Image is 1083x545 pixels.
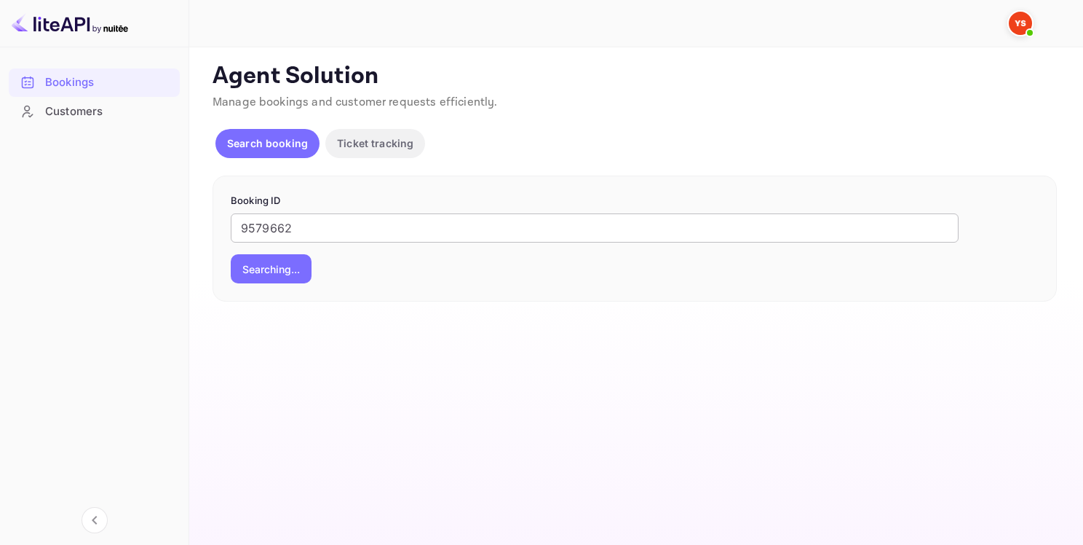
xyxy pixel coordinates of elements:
a: Bookings [9,68,180,95]
span: Manage bookings and customer requests efficiently. [213,95,498,110]
p: Agent Solution [213,62,1057,91]
a: Customers [9,98,180,125]
p: Booking ID [231,194,1039,208]
input: Enter Booking ID (e.g., 63782194) [231,213,959,243]
div: Customers [45,103,172,120]
div: Bookings [9,68,180,97]
div: Customers [9,98,180,126]
button: Collapse navigation [82,507,108,533]
p: Search booking [227,136,308,151]
img: LiteAPI logo [12,12,128,35]
div: Bookings [45,74,172,91]
img: Yandex Support [1009,12,1032,35]
button: Searching... [231,254,312,283]
p: Ticket tracking [337,136,413,151]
